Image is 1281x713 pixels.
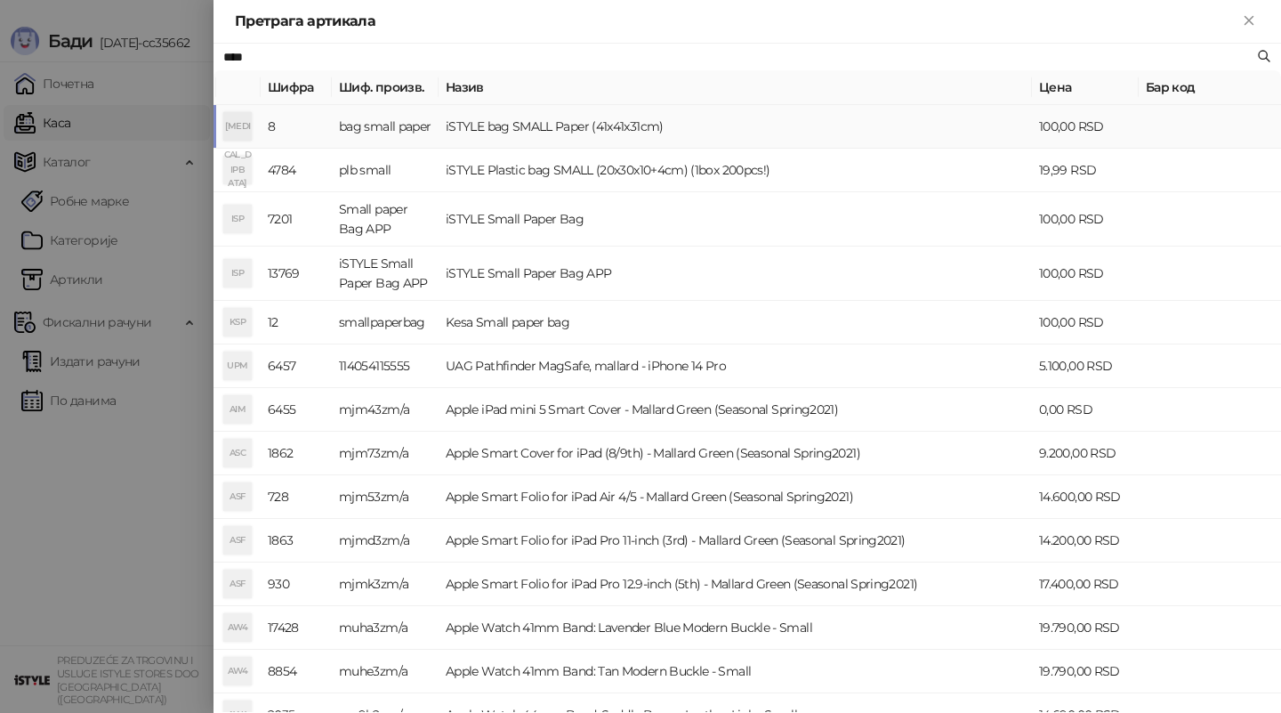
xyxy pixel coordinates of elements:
td: 12 [261,301,332,344]
td: plb small [332,149,439,192]
td: 19,99 RSD [1032,149,1139,192]
td: 19.790,00 RSD [1032,650,1139,693]
div: UPM [223,352,252,380]
td: 8 [261,105,332,149]
td: mjm43zm/a [332,388,439,432]
th: Цена [1032,70,1139,105]
td: 728 [261,475,332,519]
div: AIM [223,395,252,424]
td: 6457 [261,344,332,388]
td: 14.600,00 RSD [1032,475,1139,519]
td: 1862 [261,432,332,475]
td: 19.790,00 RSD [1032,606,1139,650]
div: ISP [223,205,252,233]
td: 13769 [261,247,332,301]
div: [MEDICAL_DATA] [223,112,252,141]
td: mjmk3zm/a [332,563,439,606]
div: Претрага артикала [235,11,1238,32]
td: 0,00 RSD [1032,388,1139,432]
td: 8854 [261,650,332,693]
td: iSTYLE Plastic bag SMALL (20x30x10+4cm) (1box 200pcs!) [439,149,1032,192]
td: Apple Smart Folio for iPad Air 4/5 - Mallard Green (Seasonal Spring2021) [439,475,1032,519]
td: UAG Pathfinder MagSafe, mallard - iPhone 14 Pro [439,344,1032,388]
div: ASF [223,526,252,555]
div: ASF [223,570,252,598]
div: ASF [223,482,252,511]
div: ISP [223,259,252,288]
td: muhe3zm/a [332,650,439,693]
td: mjm53zm/a [332,475,439,519]
td: Apple Watch 41mm Band: Tan Modern Buckle - Small [439,650,1032,693]
td: 5.100,00 RSD [1032,344,1139,388]
th: Назив [439,70,1032,105]
td: Apple Smart Folio for iPad Pro 11-inch (3rd) - Mallard Green (Seasonal Spring2021) [439,519,1032,563]
td: iSTYLE Small Paper Bag APP [332,247,439,301]
td: 14.200,00 RSD [1032,519,1139,563]
td: 1863 [261,519,332,563]
td: Apple Watch 41mm Band: Lavender Blue Modern Buckle - Small [439,606,1032,650]
td: Apple Smart Cover for iPad (8/9th) - Mallard Green (Seasonal Spring2021) [439,432,1032,475]
td: iSTYLE bag SMALL Paper (41x41x31cm) [439,105,1032,149]
td: 7201 [261,192,332,247]
td: iSTYLE Small Paper Bag APP [439,247,1032,301]
td: 4784 [261,149,332,192]
td: Apple iPad mini 5 Smart Cover - Mallard Green (Seasonal Spring2021) [439,388,1032,432]
td: bag small paper [332,105,439,149]
div: KSP [223,308,252,336]
td: mjmd3zm/a [332,519,439,563]
td: 930 [261,563,332,606]
th: Шиф. произв. [332,70,439,105]
div: AW4 [223,613,252,642]
th: Шифра [261,70,332,105]
td: 100,00 RSD [1032,192,1139,247]
td: mjm73zm/a [332,432,439,475]
td: 17428 [261,606,332,650]
div: IPB [223,156,252,184]
td: smallpaperbag [332,301,439,344]
button: Close [1238,11,1260,32]
td: muha3zm/a [332,606,439,650]
td: 114054115555 [332,344,439,388]
td: 17.400,00 RSD [1032,563,1139,606]
td: Small paper Bag APP [332,192,439,247]
div: ASC [223,439,252,467]
td: 6455 [261,388,332,432]
th: Бар код [1139,70,1281,105]
td: 100,00 RSD [1032,105,1139,149]
td: 100,00 RSD [1032,247,1139,301]
td: Apple Smart Folio for iPad Pro 12.9-inch (5th) - Mallard Green (Seasonal Spring2021) [439,563,1032,606]
td: 9.200,00 RSD [1032,432,1139,475]
td: iSTYLE Small Paper Bag [439,192,1032,247]
td: Kesa Small paper bag [439,301,1032,344]
td: 100,00 RSD [1032,301,1139,344]
div: AW4 [223,657,252,685]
